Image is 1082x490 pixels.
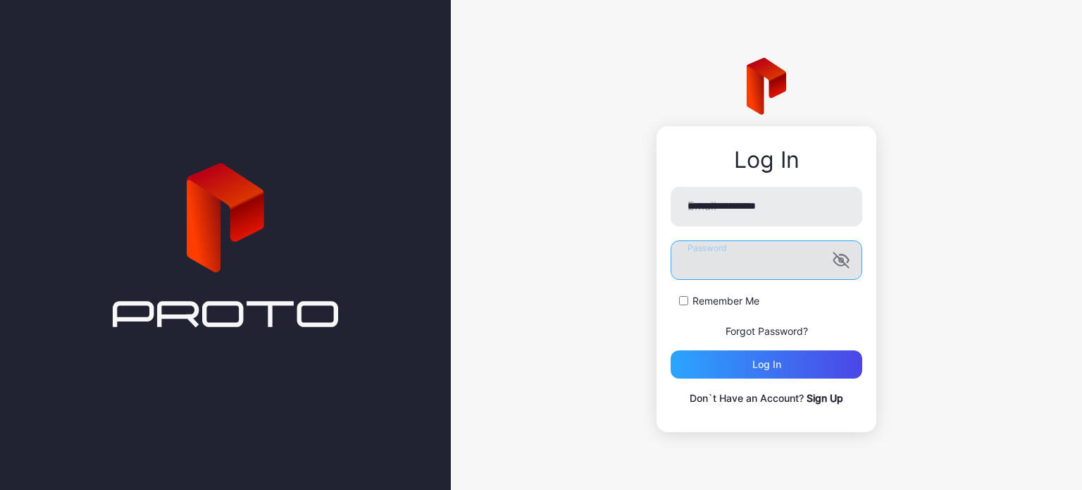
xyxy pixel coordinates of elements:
a: Forgot Password? [726,325,808,337]
div: Log In [671,147,862,173]
button: Log in [671,350,862,379]
input: Password [671,240,862,280]
a: Sign Up [807,392,843,404]
button: Password [833,252,850,269]
div: Log in [752,359,781,370]
p: Don`t Have an Account? [671,390,862,407]
label: Remember Me [692,294,759,308]
input: Email [671,187,862,226]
